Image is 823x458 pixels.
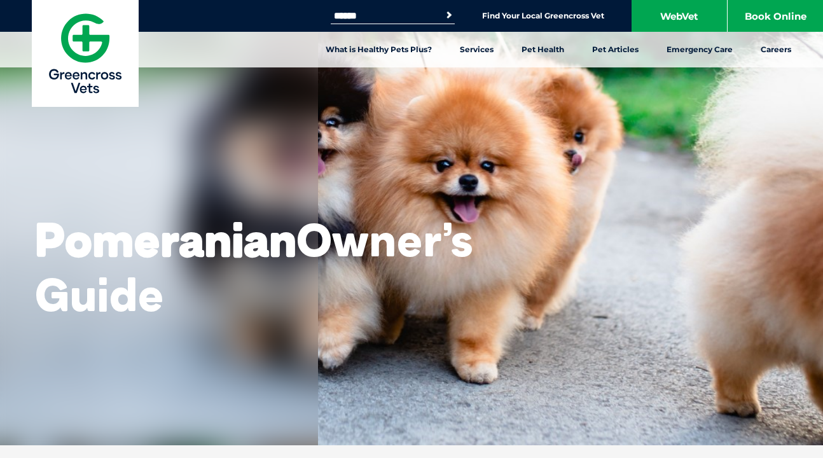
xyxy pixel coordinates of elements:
[35,211,296,268] strong: Pomeranian
[747,32,805,67] a: Careers
[35,212,473,323] h1: Owner’s Guide
[653,32,747,67] a: Emergency Care
[578,32,653,67] a: Pet Articles
[508,32,578,67] a: Pet Health
[312,32,446,67] a: What is Healthy Pets Plus?
[446,32,508,67] a: Services
[443,9,455,22] button: Search
[482,11,604,21] a: Find Your Local Greencross Vet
